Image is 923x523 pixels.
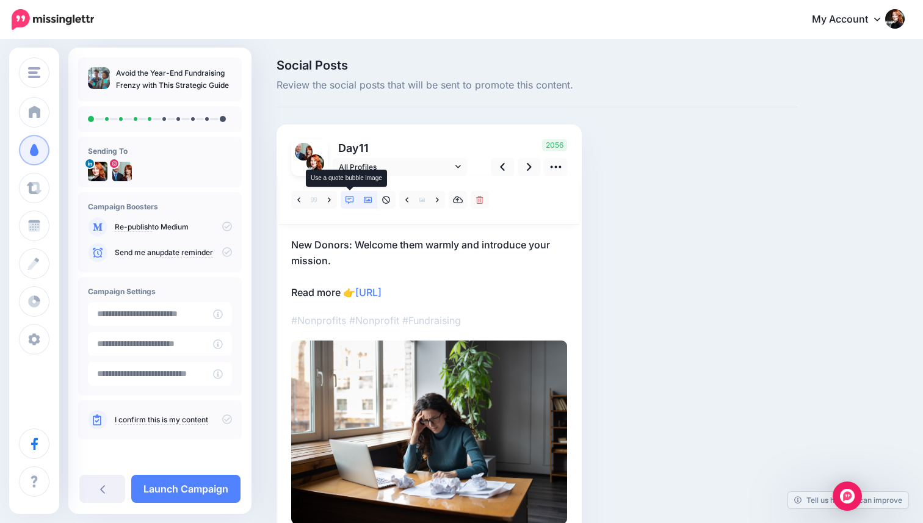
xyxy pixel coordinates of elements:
span: All Profiles [339,161,452,173]
h4: Campaign Settings [88,287,232,296]
h4: Sending To [88,146,232,156]
p: to Medium [115,222,232,233]
a: update reminder [156,248,213,258]
span: 11 [359,142,369,154]
span: 2056 [542,139,567,151]
p: Avoid the Year-End Fundraising Frenzy with This Strategic Guide [116,67,232,92]
a: Tell us how we can improve [788,492,908,508]
img: 1752166776300-37809.png [88,162,107,181]
span: Review the social posts that will be sent to promote this content. [277,78,797,93]
img: 1752166776300-37809.png [306,154,324,172]
div: Open Intercom Messenger [833,482,862,511]
a: Re-publish [115,222,152,232]
img: 450443578_493070499842563_3737950014129116528_n-bsa148994.jpg [112,162,132,181]
a: My Account [800,5,905,35]
span: Social Posts [277,59,797,71]
a: All Profiles [333,158,467,176]
p: Send me an [115,247,232,258]
img: Missinglettr [12,9,94,30]
p: Day [333,139,469,157]
img: menu.png [28,67,40,78]
p: New Donors: Welcome them warmly and introduce your mission. Read more 👉 [291,237,567,300]
h4: Campaign Boosters [88,202,232,211]
img: 450443578_493070499842563_3737950014129116528_n-bsa148994.jpg [295,143,313,161]
a: I confirm this is my content [115,415,208,425]
img: b261fae7faf352b606764ece972b8ca5_thumb.jpg [88,67,110,89]
a: [URL] [355,286,382,298]
p: #Nonprofits #Nonprofit #Fundraising [291,312,567,328]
